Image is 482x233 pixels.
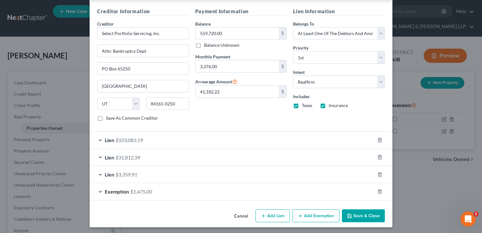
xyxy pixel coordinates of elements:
[204,42,239,48] label: Balance Unknown
[292,209,339,223] button: Add Exemption
[473,212,479,217] span: 2
[256,209,290,223] button: Add Lien
[293,93,385,100] label: Includes
[293,69,305,75] label: Intent
[115,171,137,177] span: $3,359.91
[97,21,114,27] span: Creditor
[293,21,314,27] span: Belongs To
[196,86,279,98] input: 0.00
[195,78,237,85] label: Arrearage Amount
[196,27,279,39] input: 0.00
[97,45,189,57] input: Enter address...
[105,188,129,194] span: Exemption
[146,98,189,110] input: Enter zip...
[461,212,476,227] iframe: Intercom live chat
[302,102,312,109] label: Taxes
[196,60,279,72] input: 0.00
[329,102,348,109] label: Insurance
[229,210,253,223] button: Cancel
[293,8,385,15] h5: Lien Information
[130,188,152,194] span: $1,475.00
[195,53,230,60] label: Monthly Payment
[97,63,189,75] input: Apt, Suite, etc...
[293,45,309,51] span: Priority
[97,27,189,40] input: Search creditor by name...
[195,8,287,15] h5: Payment Information
[195,21,211,27] label: Balance
[106,115,158,121] label: Save As Common Creditor
[279,60,286,72] div: $
[342,209,385,223] button: Save & Close
[97,8,189,15] h5: Creditor Information
[115,137,143,143] span: $103,083.19
[279,27,286,39] div: $
[105,137,114,143] span: Lien
[105,154,114,160] span: Lien
[105,171,114,177] span: Lien
[115,154,140,160] span: $31,812.39
[97,80,189,92] input: Enter city...
[279,86,286,98] div: $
